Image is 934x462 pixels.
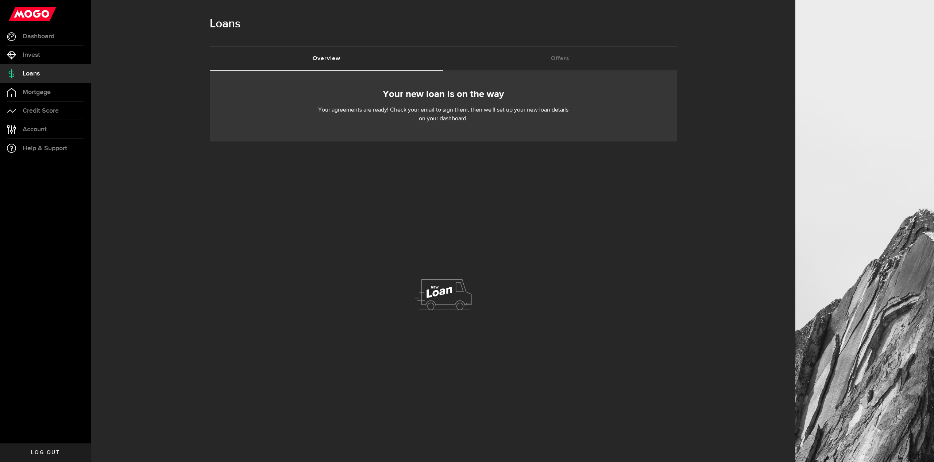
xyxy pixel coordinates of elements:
span: Mortgage [23,89,51,96]
a: Offers [443,47,677,70]
ul: Tabs Navigation [210,46,677,71]
span: Invest [23,52,40,58]
p: Your agreements are ready! Check your email to sign them, then we'll set up your new loan details... [317,106,569,123]
span: Loans [23,70,40,77]
span: Log out [31,450,60,455]
span: Dashboard [23,33,54,40]
h1: Loans [210,15,677,34]
span: Account [23,126,47,133]
a: Overview [210,47,443,70]
span: Help & Support [23,145,67,152]
h2: Your new loan is on the way [221,87,666,102]
span: Credit Score [23,108,59,114]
